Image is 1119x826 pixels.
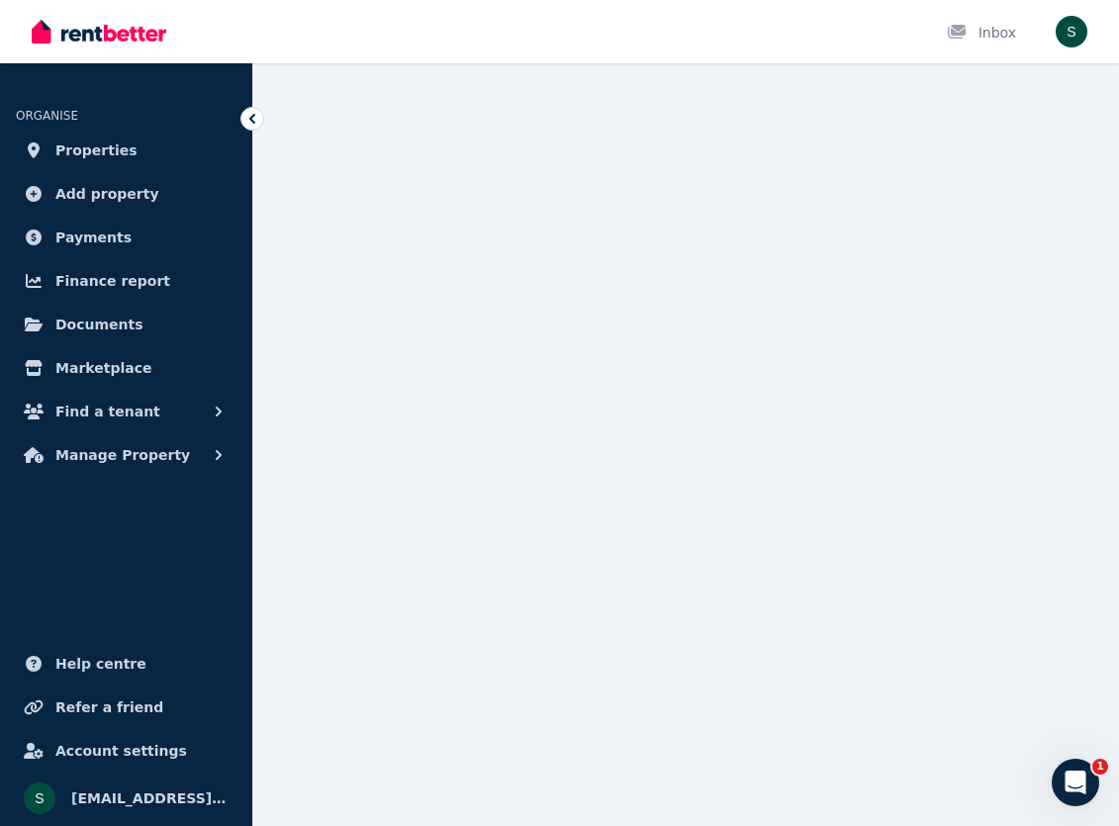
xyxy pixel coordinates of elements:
a: Finance report [16,261,236,301]
span: Help centre [55,652,146,676]
img: RentBetter [32,17,166,46]
a: Properties [16,131,236,170]
span: Payments [55,226,132,249]
span: Find a tenant [55,400,160,423]
span: Finance report [55,269,170,293]
span: ORGANISE [16,109,78,123]
a: Payments [16,218,236,257]
span: 1 [1092,759,1108,775]
a: Marketplace [16,348,236,388]
span: Marketplace [55,356,151,380]
a: Help centre [16,644,236,684]
span: Add property [55,182,159,206]
iframe: Intercom live chat [1052,759,1099,806]
span: Account settings [55,739,187,763]
a: Account settings [16,731,236,771]
a: Documents [16,305,236,344]
a: Refer a friend [16,688,236,727]
span: Manage Property [55,443,190,467]
button: Manage Property [16,435,236,475]
img: sithole.khala@gmail.com [1056,16,1087,47]
div: Inbox [947,23,1016,43]
span: Refer a friend [55,695,163,719]
span: Properties [55,138,138,162]
span: [EMAIL_ADDRESS][DOMAIN_NAME] [71,786,229,810]
button: Find a tenant [16,392,236,431]
a: Add property [16,174,236,214]
span: Documents [55,313,143,336]
img: sithole.khala@gmail.com [24,782,55,814]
